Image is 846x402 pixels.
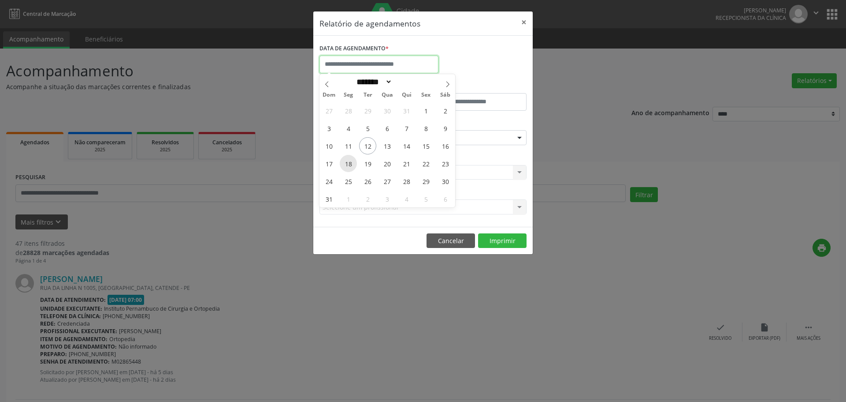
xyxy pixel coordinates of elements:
[340,190,357,207] span: Setembro 1, 2025
[436,92,455,98] span: Sáb
[378,155,396,172] span: Agosto 20, 2025
[417,120,434,137] span: Agosto 8, 2025
[319,92,339,98] span: Dom
[359,102,376,119] span: Julho 29, 2025
[339,92,358,98] span: Seg
[359,190,376,207] span: Setembro 2, 2025
[378,120,396,137] span: Agosto 6, 2025
[417,155,434,172] span: Agosto 22, 2025
[398,137,415,154] span: Agosto 14, 2025
[340,102,357,119] span: Julho 28, 2025
[353,77,392,86] select: Month
[437,190,454,207] span: Setembro 6, 2025
[398,190,415,207] span: Setembro 4, 2025
[398,102,415,119] span: Julho 31, 2025
[320,190,338,207] span: Agosto 31, 2025
[378,173,396,190] span: Agosto 27, 2025
[416,92,436,98] span: Sex
[398,120,415,137] span: Agosto 7, 2025
[417,173,434,190] span: Agosto 29, 2025
[437,102,454,119] span: Agosto 2, 2025
[417,102,434,119] span: Agosto 1, 2025
[478,233,527,248] button: Imprimir
[359,155,376,172] span: Agosto 19, 2025
[340,120,357,137] span: Agosto 4, 2025
[320,155,338,172] span: Agosto 17, 2025
[320,120,338,137] span: Agosto 3, 2025
[392,77,421,86] input: Year
[378,92,397,98] span: Qua
[319,18,420,29] h5: Relatório de agendamentos
[358,92,378,98] span: Ter
[515,11,533,33] button: Close
[437,173,454,190] span: Agosto 30, 2025
[359,120,376,137] span: Agosto 5, 2025
[378,190,396,207] span: Setembro 3, 2025
[320,102,338,119] span: Julho 27, 2025
[378,137,396,154] span: Agosto 13, 2025
[319,42,389,56] label: DATA DE AGENDAMENTO
[437,120,454,137] span: Agosto 9, 2025
[359,173,376,190] span: Agosto 26, 2025
[340,155,357,172] span: Agosto 18, 2025
[398,173,415,190] span: Agosto 28, 2025
[425,79,527,93] label: ATÉ
[378,102,396,119] span: Julho 30, 2025
[359,137,376,154] span: Agosto 12, 2025
[417,190,434,207] span: Setembro 5, 2025
[340,173,357,190] span: Agosto 25, 2025
[437,137,454,154] span: Agosto 16, 2025
[398,155,415,172] span: Agosto 21, 2025
[320,137,338,154] span: Agosto 10, 2025
[320,173,338,190] span: Agosto 24, 2025
[340,137,357,154] span: Agosto 11, 2025
[437,155,454,172] span: Agosto 23, 2025
[417,137,434,154] span: Agosto 15, 2025
[397,92,416,98] span: Qui
[427,233,475,248] button: Cancelar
